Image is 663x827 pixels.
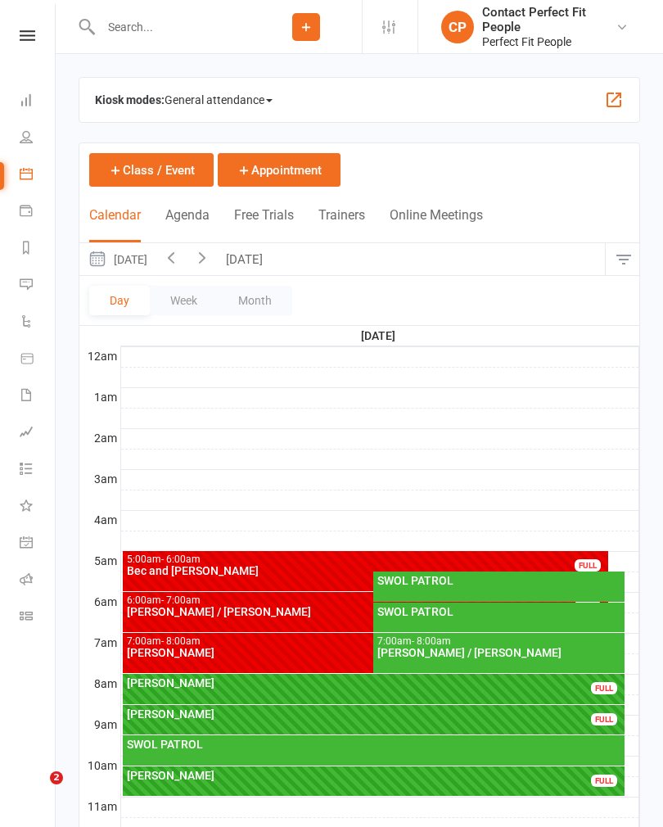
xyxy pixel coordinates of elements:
[20,563,56,599] a: Roll call kiosk mode
[20,341,56,378] a: Product Sales
[89,153,214,187] button: Class / Event
[89,207,141,242] button: Calendar
[79,633,120,653] th: 7am
[20,120,56,157] a: People
[377,636,621,647] div: 7:00am
[20,489,56,526] a: What's New
[79,715,120,735] th: 9am
[16,771,56,811] iframe: Intercom live chat
[79,674,120,694] th: 8am
[20,415,56,452] a: Assessments
[50,771,63,784] span: 2
[165,87,273,113] span: General attendance
[482,5,616,34] div: Contact Perfect Fit People
[390,207,483,242] button: Online Meetings
[377,575,621,586] div: SWOL PATROL
[234,207,294,242] button: Free Trials
[412,635,451,647] span: - 8:00am
[161,554,201,565] span: - 6:00am
[126,595,605,606] div: 6:00am
[218,153,341,187] button: Appointment
[591,713,617,725] div: FULL
[126,708,621,720] div: [PERSON_NAME]
[20,194,56,231] a: Payments
[79,756,120,776] th: 10am
[20,84,56,120] a: Dashboard
[120,326,639,346] th: [DATE]
[126,770,621,781] div: [PERSON_NAME]
[377,647,621,658] div: [PERSON_NAME] / [PERSON_NAME]
[218,243,275,275] button: [DATE]
[126,636,605,647] div: 7:00am
[89,286,150,315] button: Day
[318,207,365,242] button: Trainers
[126,677,621,689] div: [PERSON_NAME]
[150,286,218,315] button: Week
[95,93,165,106] strong: Kiosk modes:
[575,559,601,572] div: FULL
[79,428,120,449] th: 2am
[126,554,605,565] div: 5:00am
[20,526,56,563] a: General attendance kiosk mode
[79,797,120,817] th: 11am
[126,647,605,658] div: [PERSON_NAME]
[441,11,474,43] div: CP
[165,207,210,242] button: Agenda
[161,635,201,647] span: - 8:00am
[161,594,201,606] span: - 7:00am
[79,469,120,490] th: 3am
[20,157,56,194] a: Calendar
[591,775,617,787] div: FULL
[79,510,120,531] th: 4am
[126,606,605,617] div: [PERSON_NAME] / [PERSON_NAME]
[126,739,621,750] div: SWOL PATROL
[79,346,120,367] th: 12am
[96,16,250,38] input: Search...
[218,286,292,315] button: Month
[126,565,605,576] div: Bec and [PERSON_NAME]
[377,606,621,617] div: SWOL PATROL
[79,551,120,572] th: 5am
[20,231,56,268] a: Reports
[20,599,56,636] a: Class kiosk mode
[79,243,156,275] button: [DATE]
[79,387,120,408] th: 1am
[591,682,617,694] div: FULL
[482,34,616,49] div: Perfect Fit People
[79,592,120,612] th: 6am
